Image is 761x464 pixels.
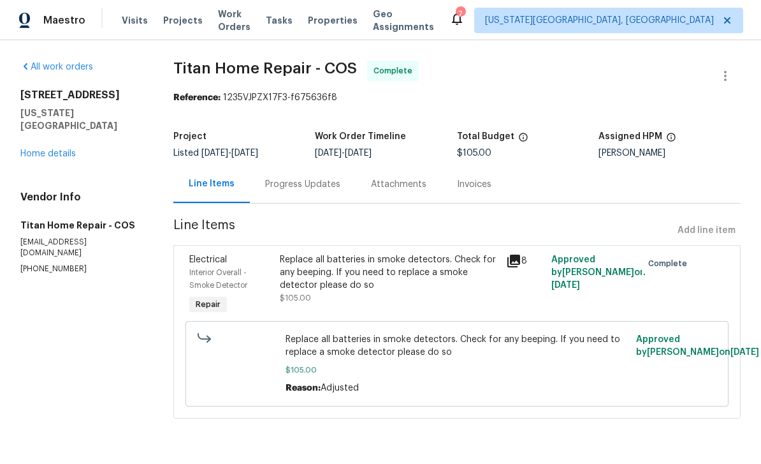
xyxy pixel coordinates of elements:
[20,191,143,204] h4: Vendor Info
[280,253,498,292] div: Replace all batteries in smoke detectors. Check for any beeping. If you need to replace a smoke d...
[173,93,221,102] b: Reference:
[163,14,203,27] span: Projects
[315,149,342,158] span: [DATE]
[666,132,676,149] span: The hpm assigned to this work order.
[457,149,491,158] span: $105.00
[457,132,514,141] h5: Total Budget
[20,89,143,101] h2: [STREET_ADDRESS]
[201,149,258,158] span: -
[598,132,662,141] h5: Assigned HPM
[265,178,340,191] div: Progress Updates
[551,281,580,290] span: [DATE]
[189,177,235,190] div: Line Items
[456,8,465,20] div: 7
[371,178,426,191] div: Attachments
[315,149,372,158] span: -
[173,219,672,243] span: Line Items
[173,149,258,158] span: Listed
[648,257,692,270] span: Complete
[218,8,250,33] span: Work Orders
[315,132,406,141] h5: Work Order Timeline
[518,132,528,149] span: The total cost of line items that have been proposed by Opendoor. This sum includes line items th...
[266,16,293,25] span: Tasks
[373,64,417,77] span: Complete
[189,255,227,264] span: Electrical
[191,298,226,311] span: Repair
[173,132,207,141] h5: Project
[321,384,359,393] span: Adjusted
[20,219,143,232] h5: Titan Home Repair - COS
[286,333,629,359] span: Replace all batteries in smoke detectors. Check for any beeping. If you need to replace a smoke d...
[231,149,258,158] span: [DATE]
[457,178,491,191] div: Invoices
[122,14,148,27] span: Visits
[20,237,143,258] p: [EMAIL_ADDRESS][DOMAIN_NAME]
[20,264,143,274] p: [PHONE_NUMBER]
[20,63,93,71] a: All work orders
[201,149,228,158] span: [DATE]
[286,364,629,377] span: $105.00
[485,14,714,27] span: [US_STATE][GEOGRAPHIC_DATA], [GEOGRAPHIC_DATA]
[345,149,372,158] span: [DATE]
[280,294,311,302] span: $105.00
[173,61,357,76] span: Titan Home Repair - COS
[20,149,76,158] a: Home details
[506,253,544,269] div: 8
[551,255,646,290] span: Approved by [PERSON_NAME] on
[598,149,741,158] div: [PERSON_NAME]
[373,8,434,33] span: Geo Assignments
[189,269,247,289] span: Interior Overall - Smoke Detector
[636,335,759,357] span: Approved by [PERSON_NAME] on
[308,14,358,27] span: Properties
[43,14,85,27] span: Maestro
[286,384,321,393] span: Reason:
[173,91,741,104] div: 1235VJPZX17F3-f675636f8
[20,107,143,132] h5: [US_STATE][GEOGRAPHIC_DATA]
[730,348,759,357] span: [DATE]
